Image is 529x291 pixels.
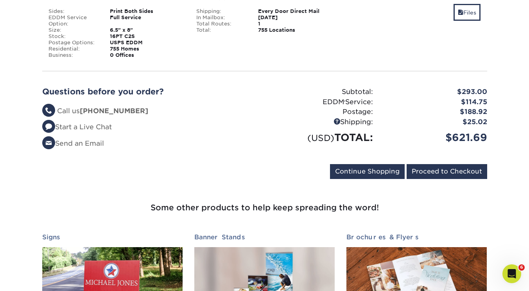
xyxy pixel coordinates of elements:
[190,14,252,21] div: In Mailbox:
[379,130,493,145] div: $621.69
[104,52,190,58] div: 0 Offices
[43,40,104,46] div: Postage Options:
[42,233,183,241] h2: Signs
[104,33,190,40] div: 16PT C2S
[42,87,259,96] h2: Questions before you order?
[265,130,379,145] div: TOTAL:
[307,133,334,143] small: (USD)
[265,87,379,97] div: Subtotal:
[43,33,104,40] div: Stock:
[379,97,493,107] div: $114.75
[265,117,379,127] div: Shipping:
[379,107,493,117] div: $188.92
[454,4,481,21] a: Files
[252,27,339,33] div: 755 Locations
[194,233,335,241] h2: Banner Stands
[346,233,487,241] h2: Brochures & Flyers
[252,21,339,27] div: 1
[104,14,190,27] div: Full Service
[252,14,339,21] div: [DATE]
[104,27,190,33] div: 6.5" x 8"
[104,40,190,46] div: USPS EDDM
[43,8,104,14] div: Sides:
[43,52,104,58] div: Business:
[252,8,339,14] div: Every Door Direct Mail
[43,46,104,52] div: Residential:
[42,106,259,116] li: Call us
[190,21,252,27] div: Total Routes:
[458,9,463,16] span: files
[407,164,487,179] input: Proceed to Checkout
[502,264,521,283] iframe: Intercom live chat
[80,107,148,115] strong: [PHONE_NUMBER]
[518,264,525,271] span: 6
[42,139,104,147] a: Send an Email
[379,117,493,127] div: $25.02
[190,8,252,14] div: Shipping:
[43,14,104,27] div: EDDM Service Option:
[104,46,190,52] div: 755 Homes
[42,123,112,131] a: Start a Live Chat
[104,8,190,14] div: Print Both Sides
[330,164,405,179] input: Continue Shopping
[190,27,252,33] div: Total:
[36,182,493,224] h3: Some other products to help keep spreading the word!
[344,100,345,103] span: ®
[43,27,104,33] div: Size:
[265,97,379,107] div: EDDM Service:
[265,107,379,117] div: Postage:
[379,87,493,97] div: $293.00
